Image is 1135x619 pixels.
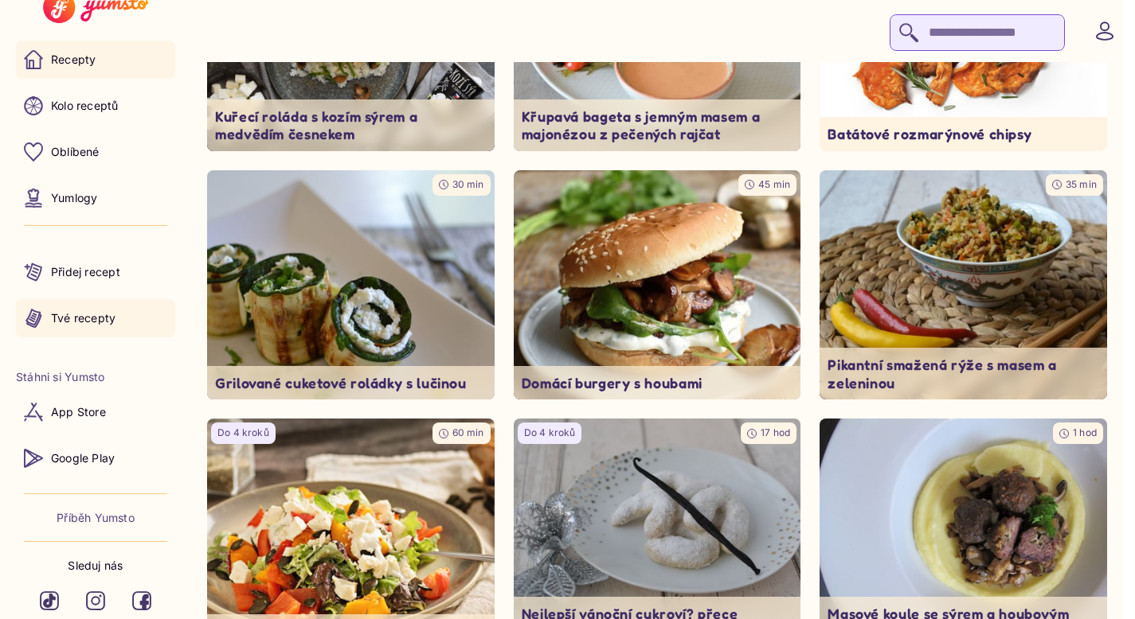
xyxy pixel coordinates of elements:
[16,369,175,385] li: Stáhni si Yumsto
[68,558,123,574] p: Sleduj nás
[51,310,115,326] p: Tvé recepty
[1073,426,1097,438] span: 1 hod
[51,52,96,68] p: Recepty
[820,170,1107,400] img: undefined
[207,170,495,400] img: undefined
[215,374,487,392] p: Grilované cuketové roládky s lučinou
[16,133,175,171] a: Oblíbené
[51,404,106,420] p: App Store
[761,426,790,438] span: 17 hod
[217,426,269,440] p: Do 4 kroků
[207,170,495,400] a: undefined30 minGrilované cuketové roládky s lučinou
[514,170,801,400] a: undefined45 minDomácí burgery s houbami
[51,450,115,466] p: Google Play
[452,426,484,438] span: 60 min
[820,170,1107,400] a: undefined35 minPikantní smažená rýže s masem a zeleninou
[758,178,790,190] span: 45 min
[452,178,484,190] span: 30 min
[16,299,175,337] a: Tvé recepty
[16,439,175,477] a: Google Play
[828,356,1099,391] p: Pikantní smažená rýže s masem a zeleninou
[16,179,175,217] a: Yumlogy
[16,41,175,79] a: Recepty
[51,264,120,280] p: Přidej recept
[522,374,793,392] p: Domácí burgery s houbami
[57,510,135,526] a: Příběh Yumsto
[514,170,801,400] img: undefined
[522,107,793,143] p: Křupavá bageta s jemným masem a majonézou z pečených rajčat
[16,393,175,431] a: App Store
[524,426,576,440] p: Do 4 kroků
[51,144,100,160] p: Oblíbené
[51,98,119,114] p: Kolo receptů
[215,107,487,143] p: Kuřecí roláda s kozím sýrem a medvědím česnekem
[51,190,97,206] p: Yumlogy
[1066,178,1097,190] span: 35 min
[16,253,175,291] a: Přidej recept
[828,125,1099,143] p: Batátové rozmarýnové chipsy
[16,87,175,125] a: Kolo receptů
